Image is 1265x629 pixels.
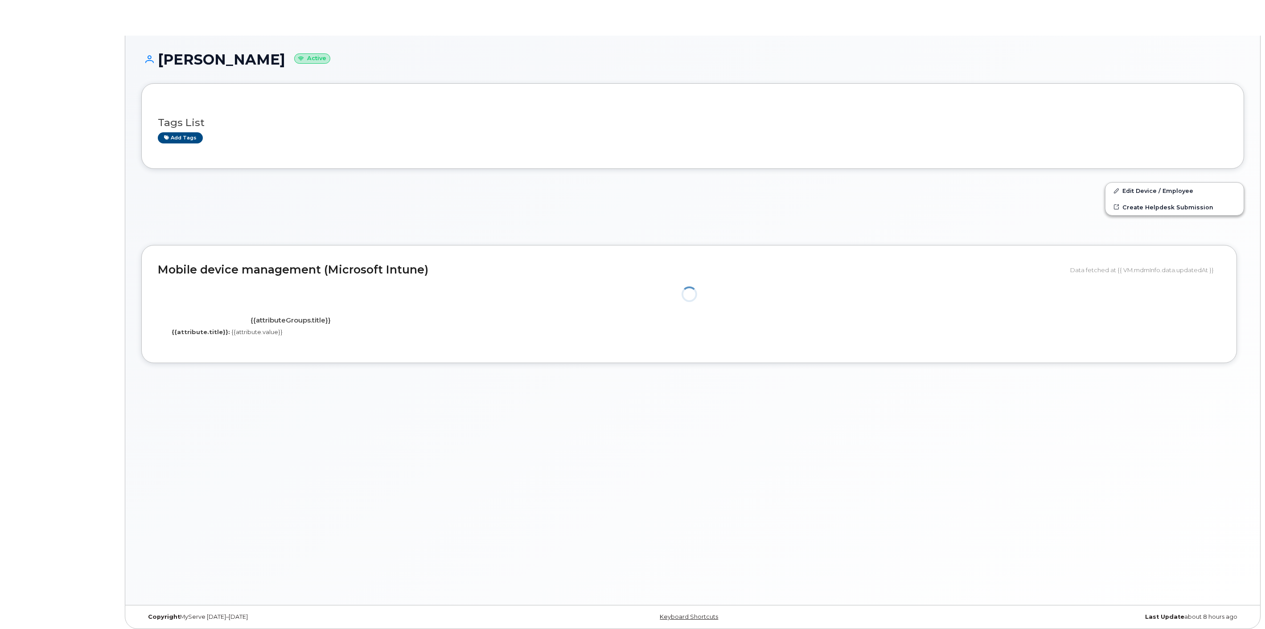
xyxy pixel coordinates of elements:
small: Active [294,53,330,64]
h2: Mobile device management (Microsoft Intune) [158,264,1064,276]
h4: {{attributeGroups.title}} [164,317,417,324]
strong: Last Update [1145,613,1184,620]
div: about 8 hours ago [876,613,1244,621]
a: Edit Device / Employee [1105,183,1244,199]
a: Create Helpdesk Submission [1105,199,1244,215]
label: {{attribute.title}}: [172,328,230,336]
h1: [PERSON_NAME] [141,52,1244,67]
strong: Copyright [148,613,180,620]
a: Add tags [158,132,203,143]
div: MyServe [DATE]–[DATE] [141,613,509,621]
span: {{attribute.value}} [231,328,283,335]
div: Data fetched at {{ VM.mdmInfo.data.updatedAt }} [1070,261,1220,278]
a: Keyboard Shortcuts [660,613,718,620]
h3: Tags List [158,117,1228,128]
